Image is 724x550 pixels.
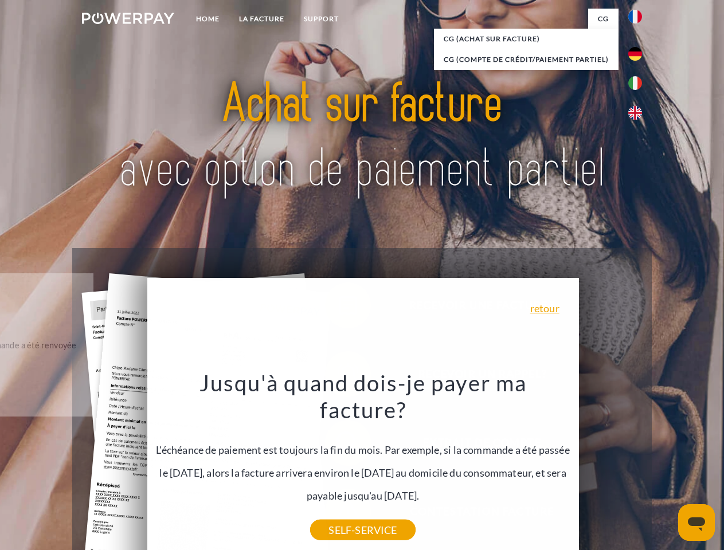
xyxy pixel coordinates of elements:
[628,106,642,120] img: en
[82,13,174,24] img: logo-powerpay-white.svg
[229,9,294,29] a: LA FACTURE
[154,369,572,424] h3: Jusqu'à quand dois-je payer ma facture?
[310,520,415,540] a: SELF-SERVICE
[628,47,642,61] img: de
[678,504,715,541] iframe: Bouton de lancement de la fenêtre de messagerie
[588,9,619,29] a: CG
[434,29,619,49] a: CG (achat sur facture)
[154,369,572,530] div: L'échéance de paiement est toujours la fin du mois. Par exemple, si la commande a été passée le [...
[530,303,559,313] a: retour
[434,49,619,70] a: CG (Compte de crédit/paiement partiel)
[186,9,229,29] a: Home
[628,10,642,23] img: fr
[109,55,615,219] img: title-powerpay_fr.svg
[294,9,349,29] a: Support
[628,76,642,90] img: it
